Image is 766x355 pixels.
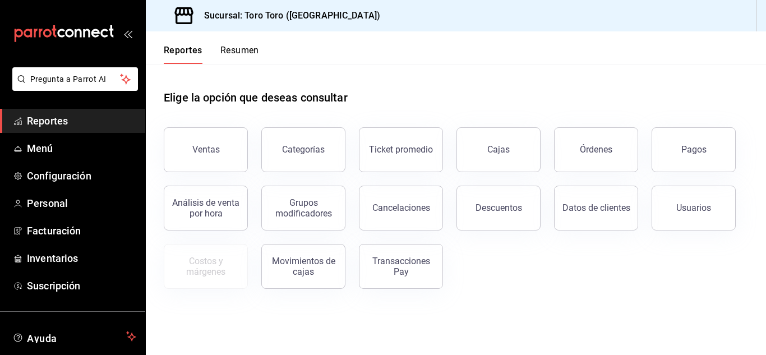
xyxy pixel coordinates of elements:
a: Pregunta a Parrot AI [8,81,138,93]
span: Ayuda [27,330,122,343]
div: Descuentos [476,202,522,213]
button: Cancelaciones [359,186,443,230]
div: Usuarios [676,202,711,213]
div: Ticket promedio [369,144,433,155]
div: navigation tabs [164,45,259,64]
button: Descuentos [456,186,541,230]
span: Menú [27,141,136,156]
button: Categorías [261,127,345,172]
button: Ventas [164,127,248,172]
h3: Sucursal: Toro Toro ([GEOGRAPHIC_DATA]) [195,9,380,22]
button: Movimientos de cajas [261,244,345,289]
h1: Elige la opción que deseas consultar [164,89,348,106]
button: Órdenes [554,127,638,172]
div: Ventas [192,144,220,155]
div: Datos de clientes [562,202,630,213]
button: open_drawer_menu [123,29,132,38]
div: Movimientos de cajas [269,256,338,277]
div: Grupos modificadores [269,197,338,219]
button: Análisis de venta por hora [164,186,248,230]
div: Pagos [681,144,707,155]
span: Configuración [27,168,136,183]
span: Facturación [27,223,136,238]
div: Categorías [282,144,325,155]
div: Transacciones Pay [366,256,436,277]
div: Cajas [487,144,510,155]
button: Contrata inventarios para ver este reporte [164,244,248,289]
span: Reportes [27,113,136,128]
button: Grupos modificadores [261,186,345,230]
div: Cancelaciones [372,202,430,213]
button: Resumen [220,45,259,64]
div: Órdenes [580,144,612,155]
button: Pregunta a Parrot AI [12,67,138,91]
div: Costos y márgenes [171,256,241,277]
span: Inventarios [27,251,136,266]
button: Ticket promedio [359,127,443,172]
button: Usuarios [652,186,736,230]
span: Suscripción [27,278,136,293]
div: Análisis de venta por hora [171,197,241,219]
button: Pagos [652,127,736,172]
button: Datos de clientes [554,186,638,230]
button: Cajas [456,127,541,172]
span: Pregunta a Parrot AI [30,73,121,85]
button: Reportes [164,45,202,64]
button: Transacciones Pay [359,244,443,289]
span: Personal [27,196,136,211]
